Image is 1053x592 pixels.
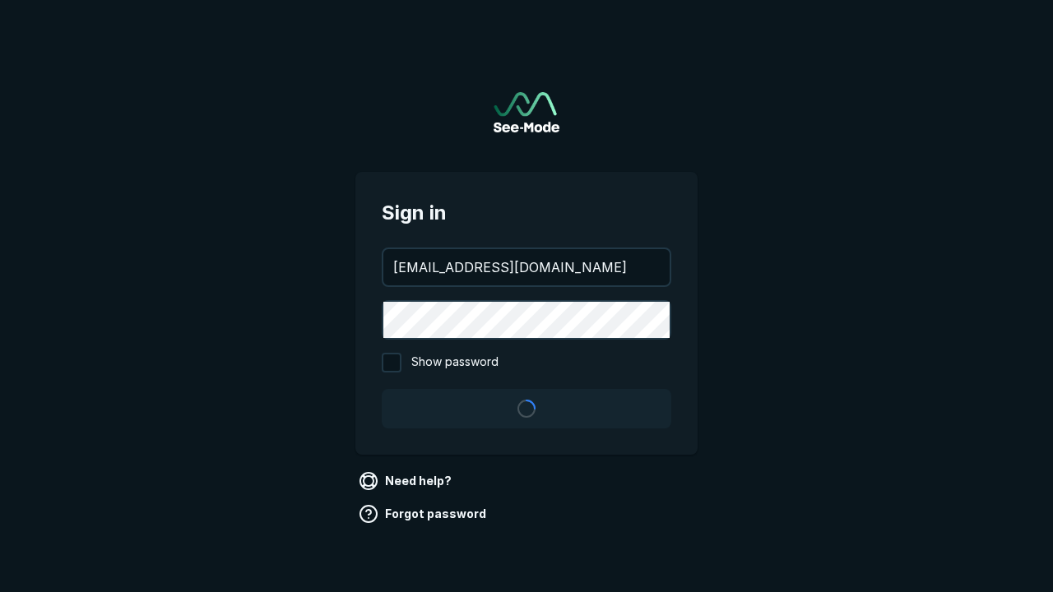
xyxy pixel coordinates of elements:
a: Need help? [355,468,458,494]
input: your@email.com [383,249,670,285]
a: Forgot password [355,501,493,527]
span: Sign in [382,198,671,228]
img: See-Mode Logo [494,92,559,132]
span: Show password [411,353,499,372]
a: Go to sign in [494,92,559,132]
